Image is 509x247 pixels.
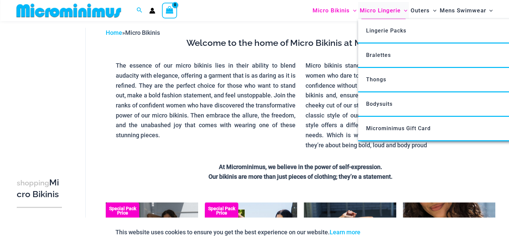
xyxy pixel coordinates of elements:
[366,101,393,107] span: Bodysuits
[411,2,430,19] span: Outers
[438,2,494,19] a: Mens SwimwearMenu ToggleMenu Toggle
[106,29,122,36] a: Home
[358,2,409,19] a: Micro LingerieMenu ToggleMenu Toggle
[365,224,394,240] button: Accept
[17,177,62,200] h3: Micro Bikinis
[219,163,382,170] strong: At Microminimus, we believe in the power of self-expression.
[116,61,295,140] p: The essence of our micro bikinis lies in their ability to blend audacity with elegance, offering ...
[310,1,496,20] nav: Site Navigation
[366,52,391,58] span: Bralettes
[106,207,139,215] b: Special Pack Price
[350,2,356,19] span: Menu Toggle
[366,27,406,34] span: Lingerie Packs
[306,61,485,150] p: Micro bikinis stand as a symbol of empowerment, tailored for women who dare to embrace their true...
[17,179,49,187] span: shopping
[401,2,407,19] span: Menu Toggle
[115,227,360,237] p: This website uses cookies to ensure you get the best experience on our website.
[205,207,238,215] b: Special Pack Price
[106,29,160,36] span: »
[366,76,386,83] span: Thongs
[208,173,393,180] strong: Our bikinis are more than just pieces of clothing; they’re a statement.
[430,2,436,19] span: Menu Toggle
[330,229,360,236] a: Learn more
[125,29,160,36] span: Micro Bikinis
[14,3,124,18] img: MM SHOP LOGO FLAT
[366,125,431,132] span: Microminimus Gift Card
[149,8,155,14] a: Account icon link
[360,2,401,19] span: Micro Lingerie
[111,37,490,49] h3: Welcome to the home of Micro Bikinis at Microminimus.
[486,2,493,19] span: Menu Toggle
[162,3,177,18] a: View Shopping Cart, empty
[440,2,486,19] span: Mens Swimwear
[137,6,143,15] a: Search icon link
[409,2,438,19] a: OutersMenu ToggleMenu Toggle
[313,2,350,19] span: Micro Bikinis
[311,2,358,19] a: Micro BikinisMenu ToggleMenu Toggle
[17,22,77,156] iframe: TrustedSite Certified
